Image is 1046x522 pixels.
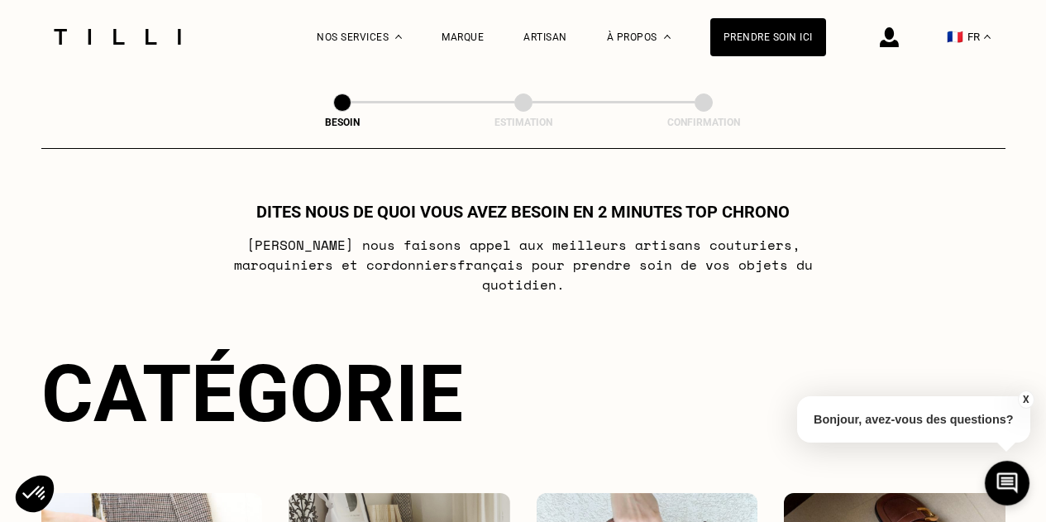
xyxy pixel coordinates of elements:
div: Confirmation [621,117,786,128]
img: Menu déroulant à propos [664,35,671,39]
a: Artisan [523,31,567,43]
a: Prendre soin ici [710,18,826,56]
div: Estimation [441,117,606,128]
button: X [1017,390,1034,409]
span: 🇫🇷 [947,29,963,45]
img: Menu déroulant [395,35,402,39]
a: Marque [442,31,484,43]
div: Besoin [260,117,425,128]
h1: Dites nous de quoi vous avez besoin en 2 minutes top chrono [256,202,790,222]
p: [PERSON_NAME] nous faisons appel aux meilleurs artisans couturiers , maroquiniers et cordonniers ... [195,235,851,295]
img: menu déroulant [984,35,991,39]
img: Logo du service de couturière Tilli [48,29,187,45]
p: Bonjour, avez-vous des questions? [797,396,1030,443]
img: icône connexion [880,27,899,47]
div: Catégorie [41,347,1005,440]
